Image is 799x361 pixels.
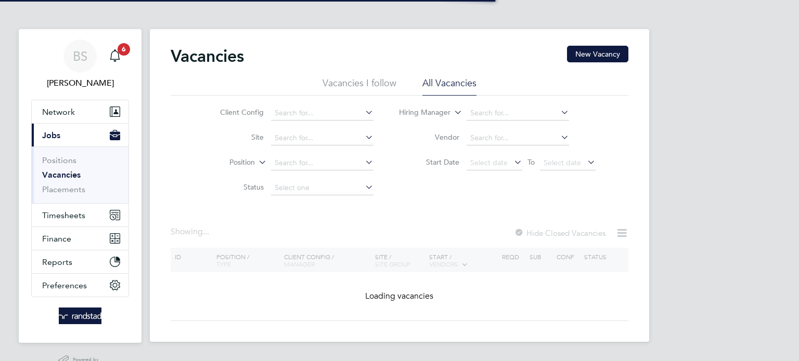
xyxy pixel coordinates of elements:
[467,106,569,121] input: Search for...
[171,226,211,237] div: Showing
[524,155,538,169] span: To
[42,170,81,180] a: Vacancies
[105,39,125,73] a: 6
[271,106,373,121] input: Search for...
[514,228,605,238] label: Hide Closed Vacancies
[32,274,128,297] button: Preferences
[32,146,128,203] div: Jobs
[42,155,76,165] a: Positions
[32,227,128,250] button: Finance
[323,77,396,96] li: Vacancies I follow
[42,257,72,267] span: Reports
[19,29,141,343] nav: Main navigation
[470,158,508,167] span: Select date
[271,181,373,195] input: Select one
[567,46,628,62] button: New Vacancy
[73,49,87,63] span: BS
[399,157,459,167] label: Start Date
[204,182,264,192] label: Status
[204,108,264,117] label: Client Config
[32,100,128,123] button: Network
[391,108,450,118] label: Hiring Manager
[32,250,128,273] button: Reports
[42,184,85,194] a: Placements
[32,204,128,226] button: Timesheets
[195,157,255,168] label: Position
[399,132,459,142] label: Vendor
[171,46,244,66] h2: Vacancies
[203,226,209,237] span: ...
[59,307,102,324] img: randstad-logo-retina.png
[42,210,85,220] span: Timesheets
[31,39,129,89] a: BS[PERSON_NAME]
[42,130,60,140] span: Jobs
[271,131,373,145] input: Search for...
[118,43,130,56] span: 6
[271,156,373,170] input: Search for...
[42,234,71,244] span: Finance
[204,132,264,142] label: Site
[544,158,581,167] span: Select date
[467,131,569,145] input: Search for...
[31,307,129,324] a: Go to home page
[31,77,129,89] span: Bradley Soan
[42,107,75,117] span: Network
[42,280,87,290] span: Preferences
[422,77,476,96] li: All Vacancies
[32,124,128,146] button: Jobs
